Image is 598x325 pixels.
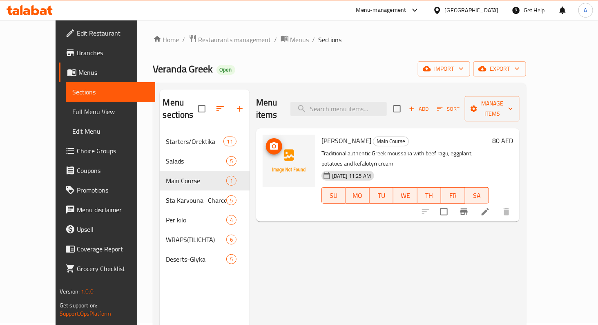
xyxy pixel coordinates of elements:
a: Edit menu item [480,207,490,217]
span: Select section [388,100,406,117]
span: 1.0.0 [81,286,94,297]
div: items [226,235,237,244]
a: Branches [59,43,155,63]
button: TH [417,187,441,204]
nav: breadcrumb [153,34,527,45]
button: WE [393,187,417,204]
span: [PERSON_NAME] [321,134,371,147]
span: 1 [227,177,236,185]
div: Starters/Orektika11 [160,132,250,151]
div: Sta Karvouna- Charcoal Grills5 [160,191,250,210]
button: SU [321,187,346,204]
span: Full Menu View [72,107,149,117]
button: TU [370,187,393,204]
div: Open [216,65,235,75]
a: Coverage Report [59,239,155,259]
span: Manage items [471,99,513,119]
div: items [226,156,237,166]
span: Grocery Checklist [77,264,149,273]
span: 11 [224,138,236,146]
span: Salads [166,156,226,166]
span: SU [325,190,342,202]
span: Starters/Orektika [166,137,223,146]
span: TH [421,190,438,202]
div: Main Course [373,137,409,146]
button: upload picture [266,138,282,155]
span: A [584,6,587,15]
a: Edit Restaurant [59,23,155,43]
span: Select to update [435,203,453,220]
button: Branch-specific-item [454,202,474,222]
a: Promotions [59,180,155,200]
a: Sections [66,82,155,102]
span: 4 [227,216,236,224]
span: Select all sections [193,100,210,117]
span: Sections [319,35,342,45]
span: Get support on: [60,300,97,311]
a: Menus [59,63,155,82]
span: Upsell [77,224,149,234]
button: FR [441,187,465,204]
span: Version: [60,286,80,297]
span: Add item [406,103,432,115]
div: [GEOGRAPHIC_DATA] [445,6,499,15]
p: Traditional authentic Greek moussaka with beef ragu, eggplant, potatoes and kefalotyri cream [321,148,489,169]
a: Support.OpsPlatform [60,308,112,319]
h6: 80 AED [492,135,513,146]
button: Add [406,103,432,115]
h2: Menu sections [163,96,198,121]
span: Main Course [373,137,408,146]
span: Coverage Report [77,244,149,254]
nav: Menu sections [160,128,250,272]
li: / [183,35,185,45]
div: Per kilo4 [160,210,250,230]
span: Sections [72,87,149,97]
span: Coupons [77,166,149,175]
a: Edit Menu [66,121,155,141]
a: Upsell [59,220,155,239]
span: WRAPS(TILICHTA) [166,235,226,244]
a: Choice Groups [59,141,155,161]
div: Deserts-Glyka5 [160,249,250,269]
input: search [290,102,387,116]
span: Promotions [77,185,149,195]
div: Menu-management [356,5,406,15]
span: WE [397,190,414,202]
a: Coupons [59,161,155,180]
div: Main Course1 [160,171,250,191]
button: MO [346,187,369,204]
span: Edit Menu [72,126,149,136]
span: Deserts-Glyka [166,254,226,264]
li: / [312,35,315,45]
a: Grocery Checklist [59,259,155,278]
div: items [226,254,237,264]
div: items [226,215,237,225]
button: import [418,61,470,76]
span: [DATE] 11:25 AM [329,172,374,180]
button: Manage items [465,96,520,121]
button: Add section [230,99,250,119]
span: Sort items [432,103,465,115]
span: TU [373,190,390,202]
span: Sort [437,104,460,114]
span: Main Course [166,176,226,186]
button: SA [465,187,489,204]
a: Restaurants management [189,34,271,45]
span: 5 [227,256,236,263]
span: Veranda Greek [153,60,213,78]
div: WRAPS(TILICHTA)6 [160,230,250,249]
span: Choice Groups [77,146,149,156]
span: Menus [78,67,149,77]
span: Sta Karvouna- Charcoal Grills [166,195,226,205]
a: Home [153,35,179,45]
span: Edit Restaurant [77,28,149,38]
span: Sort sections [210,99,230,119]
a: Menus [281,34,309,45]
span: Menu disclaimer [77,205,149,215]
span: Restaurants management [199,35,271,45]
button: export [473,61,526,76]
span: 5 [227,197,236,204]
